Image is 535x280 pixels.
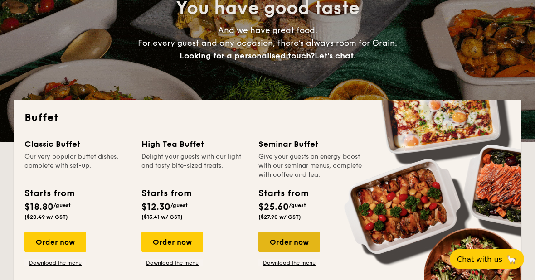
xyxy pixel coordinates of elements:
div: Order now [24,232,86,252]
a: Download the menu [24,260,86,267]
a: Download the menu [258,260,320,267]
div: Classic Buffet [24,138,131,151]
div: Give your guests an energy boost with our seminar menus, complete with coffee and tea. [258,153,365,180]
a: Download the menu [141,260,203,267]
span: ($13.41 w/ GST) [141,214,183,221]
div: High Tea Buffet [141,138,248,151]
span: /guest [170,203,188,209]
span: 🦙 [506,254,517,265]
span: $18.80 [24,202,53,213]
span: $12.30 [141,202,170,213]
span: Chat with us [457,255,502,264]
div: Delight your guests with our light and tasty bite-sized treats. [141,153,248,180]
span: ($27.90 w/ GST) [258,214,301,221]
div: Order now [141,232,203,252]
span: ($20.49 w/ GST) [24,214,68,221]
span: /guest [289,203,306,209]
span: $25.60 [258,202,289,213]
div: Order now [258,232,320,252]
div: Seminar Buffet [258,138,365,151]
span: Let's chat. [315,51,356,61]
div: Starts from [258,187,308,201]
div: Our very popular buffet dishes, complete with set-up. [24,153,131,180]
span: /guest [53,203,71,209]
button: Chat with us🦙 [450,249,524,269]
div: Starts from [141,187,191,201]
h2: Buffet [24,111,511,126]
div: Starts from [24,187,74,201]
